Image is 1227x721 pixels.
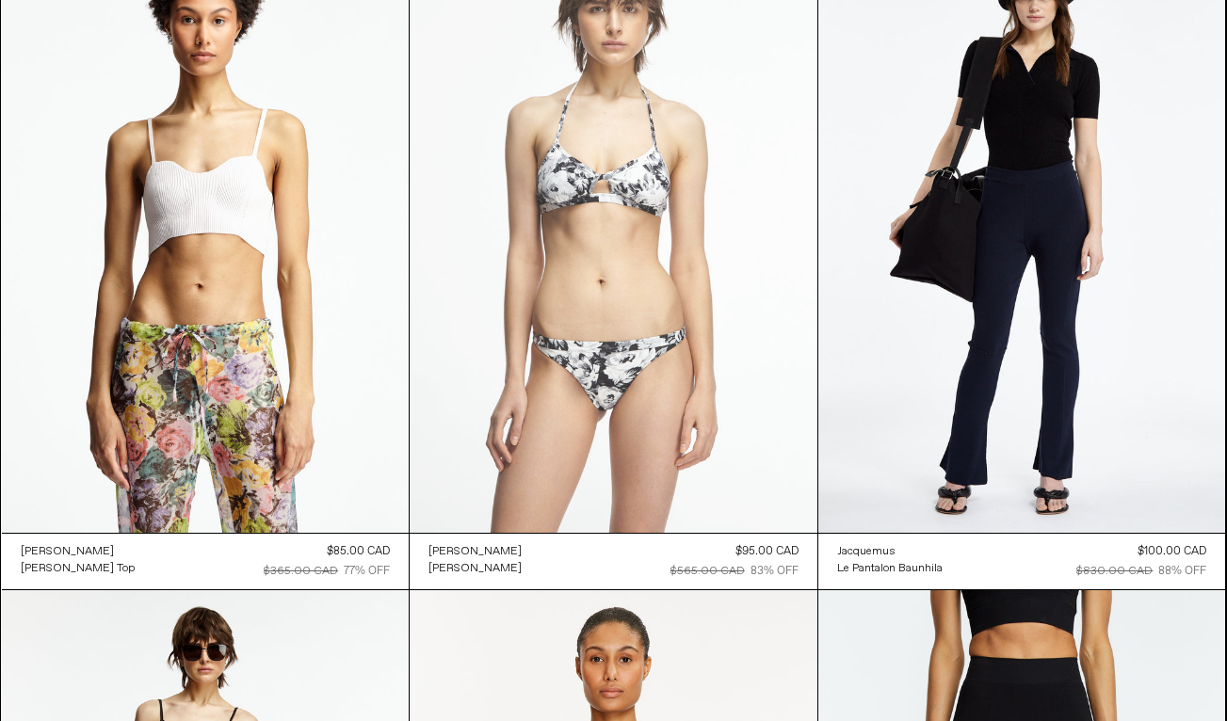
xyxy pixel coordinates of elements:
[327,543,390,560] div: $85.00 CAD
[21,561,135,577] div: [PERSON_NAME] Top
[428,561,522,577] div: [PERSON_NAME]
[428,544,522,560] div: [PERSON_NAME]
[1158,563,1206,580] div: 88% OFF
[1076,563,1153,580] div: $830.00 CAD
[837,543,943,560] a: Jacquemus
[21,560,135,577] a: [PERSON_NAME] Top
[670,563,745,580] div: $565.00 CAD
[837,544,896,560] div: Jacquemus
[837,560,943,577] a: Le Pantalon Baunhila
[751,563,799,580] div: 83% OFF
[428,560,522,577] a: [PERSON_NAME]
[21,544,114,560] div: [PERSON_NAME]
[344,563,390,580] div: 77% OFF
[1138,543,1206,560] div: $100.00 CAD
[264,563,338,580] div: $365.00 CAD
[735,543,799,560] div: $95.00 CAD
[428,543,522,560] a: [PERSON_NAME]
[21,543,135,560] a: [PERSON_NAME]
[837,561,943,577] div: Le Pantalon Baunhila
